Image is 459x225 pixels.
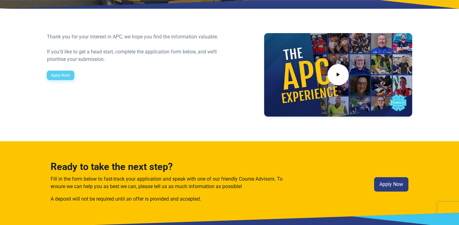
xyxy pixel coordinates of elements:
div: Thank you for your interest in APC, we hope you find the information valuable. [47,33,226,41]
p: A deposit will not be required until an offer is provided and accepted. [51,195,287,203]
p: Fill in the form below to fast-track your application and speak with one of our friendly Course A... [51,175,287,190]
h3: Ready to take the next step? [51,161,287,173]
a: Apply Now! [47,71,74,80]
div: If you’d like to get a head start, complete the application form below, and we’ll prioritise your... [47,48,226,63]
a: Apply Now [374,177,408,192]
